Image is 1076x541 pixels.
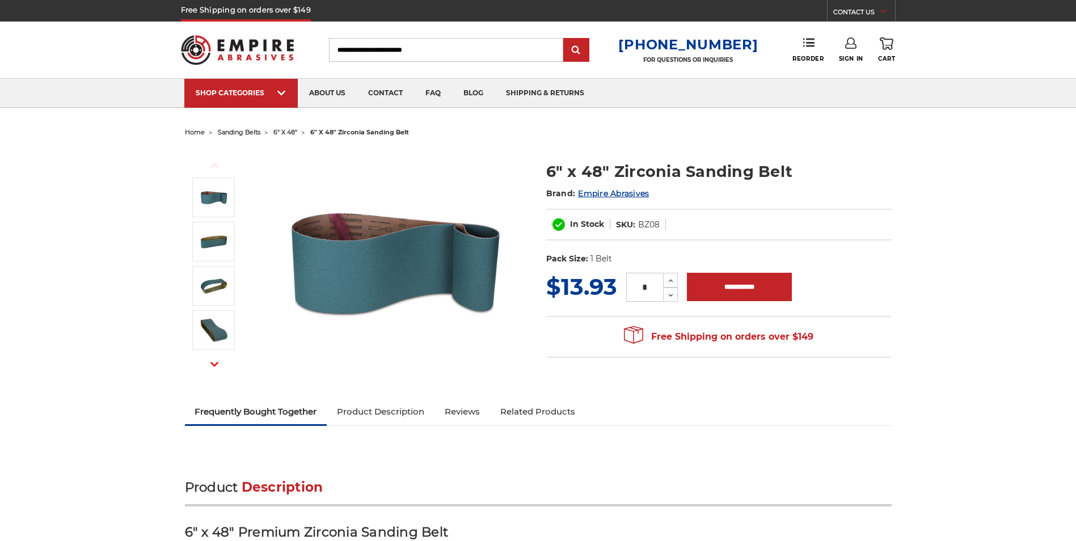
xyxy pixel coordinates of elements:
[638,219,660,231] dd: BZ08
[792,55,824,62] span: Reorder
[618,56,758,64] p: FOR QUESTIONS OR INQUIRIES
[618,36,758,53] a: [PHONE_NUMBER]
[201,352,228,377] button: Next
[327,399,434,424] a: Product Description
[546,188,576,198] span: Brand:
[185,479,238,495] span: Product
[282,149,509,375] img: 6" x 48" Zirconia Sanding Belt
[200,272,228,300] img: 6" x 48" Sanding Belt - Zirconia
[242,479,323,495] span: Description
[185,128,205,136] a: home
[200,316,228,344] img: 6" x 48" Sanding Belt - Zirc
[298,79,357,108] a: about us
[546,160,892,183] h1: 6" x 48" Zirconia Sanding Belt
[565,39,588,62] input: Submit
[200,227,228,256] img: 6" x 48" Zirc Sanding Belt
[196,88,286,97] div: SHOP CATEGORIES
[546,273,617,301] span: $13.93
[833,6,895,22] a: CONTACT US
[200,183,228,212] img: 6" x 48" Zirconia Sanding Belt
[495,79,596,108] a: shipping & returns
[839,55,863,62] span: Sign In
[490,399,585,424] a: Related Products
[792,37,824,62] a: Reorder
[434,399,490,424] a: Reviews
[570,219,604,229] span: In Stock
[452,79,495,108] a: blog
[357,79,414,108] a: contact
[201,153,228,177] button: Previous
[624,326,813,348] span: Free Shipping on orders over $149
[414,79,452,108] a: faq
[590,253,612,265] dd: 1 Belt
[310,128,409,136] span: 6" x 48" zirconia sanding belt
[878,37,895,62] a: Cart
[878,55,895,62] span: Cart
[616,219,635,231] dt: SKU:
[185,399,327,424] a: Frequently Bought Together
[181,28,294,72] img: Empire Abrasives
[218,128,260,136] a: sanding belts
[273,128,297,136] a: 6" x 48"
[546,253,588,265] dt: Pack Size:
[578,188,649,198] a: Empire Abrasives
